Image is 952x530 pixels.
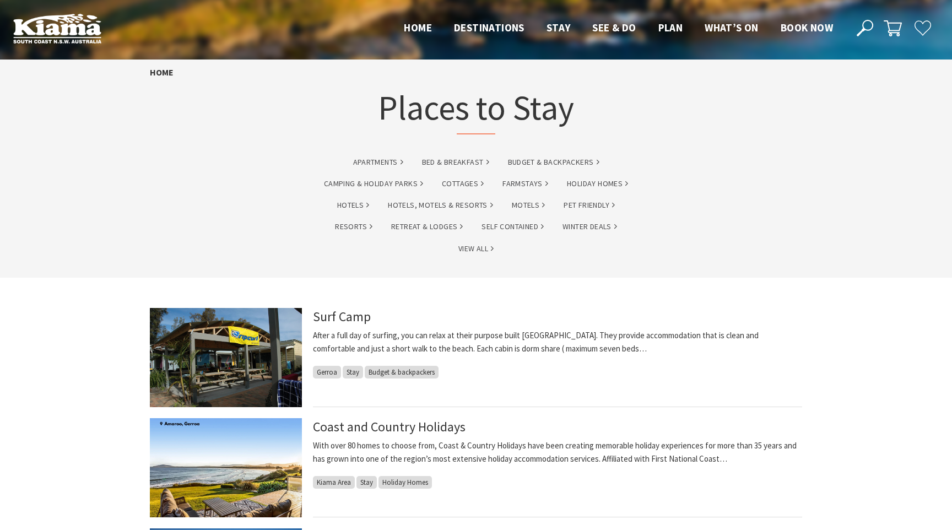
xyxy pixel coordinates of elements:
[313,329,802,355] p: After a full day of surfing, you can relax at their purpose built [GEOGRAPHIC_DATA]. They provide...
[512,199,545,212] a: Motels
[313,439,802,466] p: With over 80 homes to choose from, Coast & Country Holidays have been creating memorable holiday ...
[388,199,493,212] a: Hotels, Motels & Resorts
[337,199,369,212] a: Hotels
[422,156,489,169] a: Bed & Breakfast
[393,19,844,37] nav: Main Menu
[564,199,615,212] a: Pet Friendly
[502,177,548,190] a: Farmstays
[365,366,439,378] span: Budget & backpackers
[13,13,101,44] img: Kiama Logo
[378,476,432,489] span: Holiday Homes
[356,476,377,489] span: Stay
[324,177,423,190] a: Camping & Holiday Parks
[508,156,599,169] a: Budget & backpackers
[313,308,371,325] a: Surf Camp
[404,21,432,34] span: Home
[705,21,759,34] span: What’s On
[458,242,494,255] a: View All
[150,308,302,407] img: Surf Camp Common Area
[391,220,463,233] a: Retreat & Lodges
[353,156,403,169] a: Apartments
[781,21,833,34] span: Book now
[378,85,574,134] h1: Places to Stay
[313,366,341,378] span: Gerroa
[482,220,544,233] a: Self Contained
[343,366,363,378] span: Stay
[562,220,617,233] a: Winter Deals
[658,21,683,34] span: Plan
[313,476,355,489] span: Kiama Area
[567,177,628,190] a: Holiday Homes
[592,21,636,34] span: See & Do
[454,21,524,34] span: Destinations
[313,418,466,435] a: Coast and Country Holidays
[442,177,484,190] a: Cottages
[150,67,174,78] a: Home
[547,21,571,34] span: Stay
[335,220,372,233] a: Resorts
